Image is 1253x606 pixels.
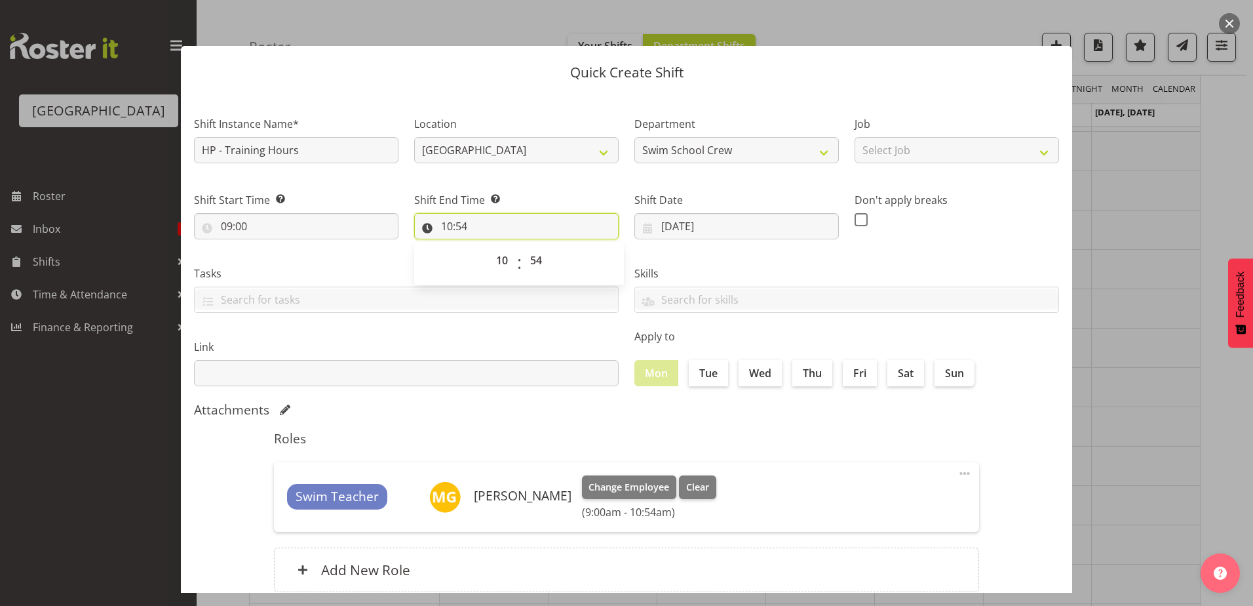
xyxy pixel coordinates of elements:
label: Apply to [634,329,1059,344]
span: Feedback [1235,272,1246,317]
label: Tue [689,360,728,386]
h6: (9:00am - 10:54am) [582,506,716,519]
h6: [PERSON_NAME] [474,489,571,503]
span: : [517,247,522,280]
input: Click to select... [634,213,839,239]
input: Shift Instance Name [194,137,398,163]
p: Quick Create Shift [194,66,1059,79]
button: Change Employee [582,475,677,499]
button: Clear [679,475,716,499]
span: Clear [686,480,709,495]
label: Mon [634,360,678,386]
label: Wed [739,360,782,386]
button: Feedback - Show survey [1228,258,1253,348]
label: Department [634,116,839,132]
label: Tasks [194,266,619,281]
span: Swim Teacher [296,487,379,506]
label: Skills [634,266,1059,281]
input: Click to select... [414,213,619,239]
input: Click to select... [194,213,398,239]
h6: Add New Role [321,561,410,578]
img: help-xxl-2.png [1214,567,1227,580]
input: Search for skills [635,289,1058,310]
label: Shift Date [634,192,839,208]
span: Change Employee [588,480,669,495]
h5: Roles [274,431,979,447]
label: Sat [887,360,924,386]
h5: Attachments [194,402,269,418]
label: Thu [792,360,832,386]
label: Fri [843,360,877,386]
label: Shift Instance Name* [194,116,398,132]
label: Shift End Time [414,192,619,208]
label: Location [414,116,619,132]
img: maia-garrett11963.jpg [429,481,461,513]
label: Link [194,339,619,355]
label: Don't apply breaks [855,192,1059,208]
label: Job [855,116,1059,132]
label: Sun [935,360,974,386]
label: Shift Start Time [194,192,398,208]
input: Search for tasks [195,289,618,310]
